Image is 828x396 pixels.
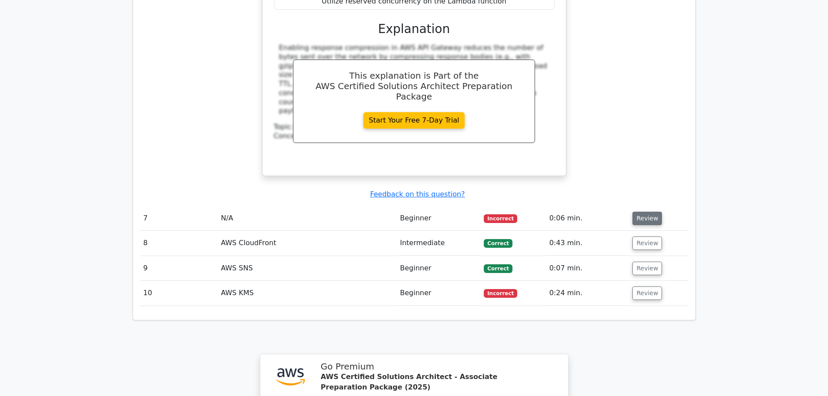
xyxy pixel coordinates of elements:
[370,190,465,198] a: Feedback on this question?
[217,231,396,256] td: AWS CloudFront
[140,206,218,231] td: 7
[632,212,662,225] button: Review
[546,206,629,231] td: 0:06 min.
[484,264,512,273] span: Correct
[140,231,218,256] td: 8
[274,132,555,141] div: Concept:
[546,281,629,306] td: 0:24 min.
[217,281,396,306] td: AWS KMS
[140,256,218,281] td: 9
[484,214,517,223] span: Incorrect
[632,262,662,275] button: Review
[632,236,662,250] button: Review
[217,206,396,231] td: N/A
[140,281,218,306] td: 10
[396,281,480,306] td: Beginner
[396,231,480,256] td: Intermediate
[484,289,517,298] span: Incorrect
[279,22,549,37] h3: Explanation
[217,256,396,281] td: AWS SNS
[279,43,549,116] div: Enabling response compression in AWS API Gateway reduces the number of bytes sent over the networ...
[546,256,629,281] td: 0:07 min.
[632,286,662,300] button: Review
[546,231,629,256] td: 0:43 min.
[274,123,555,132] div: Topic:
[396,206,480,231] td: Beginner
[363,112,465,129] a: Start Your Free 7-Day Trial
[396,256,480,281] td: Beginner
[484,239,512,248] span: Correct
